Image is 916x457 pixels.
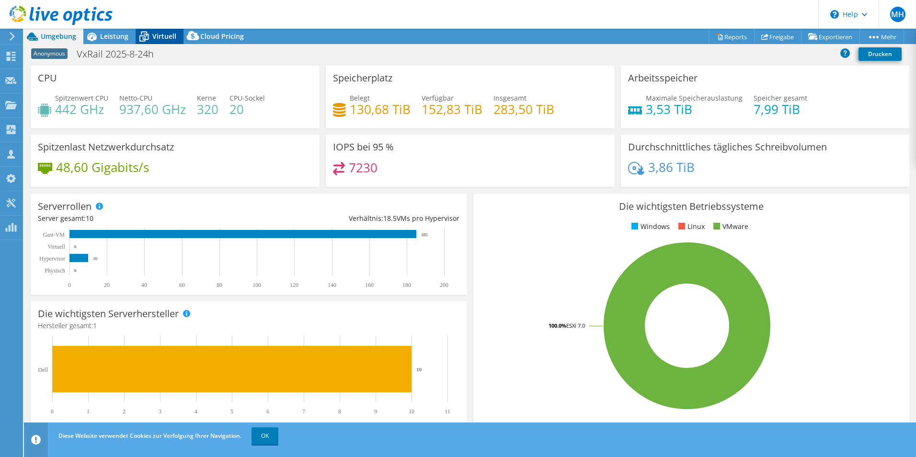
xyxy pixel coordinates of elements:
span: Umgebung [41,32,76,41]
h4: 3,53 TiB [646,104,743,114]
h3: Die wichtigsten Betriebssysteme [481,201,902,212]
text: 11 [445,408,450,415]
span: Leistung [100,32,128,41]
span: Kerne [197,93,216,103]
text: 10 [93,256,98,261]
h3: Arbeitsspeicher [628,73,698,83]
span: Spitzenwert CPU [55,93,108,103]
h4: 320 [197,104,218,114]
h4: 7,99 TiB [754,104,807,114]
h4: 7230 [349,162,378,173]
text: 20 [104,282,110,288]
h4: 3,86 TiB [648,162,695,172]
span: 10 [86,214,93,223]
svg: \n [830,10,839,19]
h4: Hersteller gesamt: [38,320,459,331]
h4: 283,50 TiB [493,104,554,114]
text: 120 [290,282,298,288]
h3: Serverrollen [38,201,92,212]
text: 3 [159,408,161,415]
span: MH [890,7,905,22]
text: Gast-VM [43,231,65,238]
div: Server gesamt: [38,213,249,224]
h3: CPU [38,73,57,83]
text: 40 [141,282,147,288]
span: 18.5 [383,214,397,223]
text: 0 [74,244,77,249]
h3: Die wichtigsten Serverhersteller [38,308,179,319]
a: Drucken [859,47,902,61]
li: Linux [676,221,705,232]
a: Reports [709,29,755,44]
li: VMware [711,221,748,232]
tspan: ESXi 7.0 [566,322,585,329]
span: Netto-CPU [119,93,152,103]
text: 0 [51,408,54,415]
a: Mehr [859,29,904,44]
h3: Speicherplatz [333,73,392,83]
h4: 20 [229,104,265,114]
a: Freigabe [754,29,801,44]
a: OK [252,427,278,445]
text: 140 [328,282,336,288]
span: Insgesamt [493,93,527,103]
span: Cloud Pricing [200,32,244,41]
text: 0 [68,282,71,288]
tspan: 100.0% [549,322,566,329]
text: 80 [217,282,222,288]
li: Windows [629,221,670,232]
h4: 937,60 GHz [119,104,186,114]
text: Physisch [45,267,65,274]
text: Dell [38,366,48,373]
a: Exportieren [801,29,860,44]
h1: VxRail 2025-8-24h [72,49,169,59]
text: 10 [416,366,422,372]
span: Diese Website verwendet Cookies zur Verfolgung Ihrer Navigation. [58,432,241,440]
text: 1 [87,408,90,415]
h3: IOPS bei 95 % [333,142,394,152]
h3: Spitzenlast Netzwerkdurchsatz [38,142,174,152]
text: 10 [409,408,414,415]
span: Belegt [350,93,370,103]
text: 8 [338,408,341,415]
div: Verhältnis: VMs pro Hypervisor [249,213,459,224]
text: 185 [421,232,428,237]
span: Virtuell [152,32,176,41]
h4: 442 GHz [55,104,108,114]
text: 0 [74,268,77,273]
text: 160 [365,282,374,288]
h4: 152,83 TiB [422,104,482,114]
span: CPU-Sockel [229,93,265,103]
h4: 48,60 Gigabits/s [56,162,149,172]
text: 2 [123,408,126,415]
h3: Durchschnittliches tägliches Schreibvolumen [628,142,827,152]
text: 5 [230,408,233,415]
text: 100 [252,282,261,288]
text: 9 [374,408,377,415]
span: Maximale Speicherauslastung [646,93,743,103]
span: 1 [93,321,97,330]
text: 6 [266,408,269,415]
text: 4 [195,408,197,415]
text: 180 [402,282,411,288]
text: Virtuell [47,243,65,250]
span: Verfügbar [422,93,454,103]
text: Hypervisor [39,255,65,262]
span: Speicher gesamt [754,93,807,103]
text: 200 [440,282,448,288]
text: 60 [179,282,185,288]
text: 7 [302,408,305,415]
span: Anonymous [31,48,68,59]
h4: 130,68 TiB [350,104,411,114]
